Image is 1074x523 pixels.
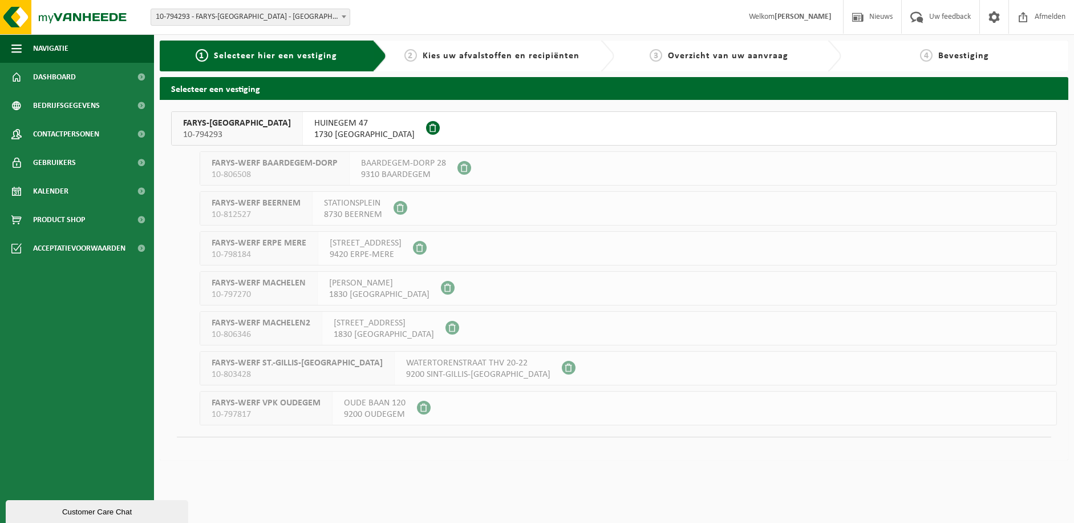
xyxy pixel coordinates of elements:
[212,158,338,169] span: FARYS-WERF BAARDEGEM-DORP
[212,289,306,300] span: 10-797270
[33,234,125,263] span: Acceptatievoorwaarden
[33,206,85,234] span: Product Shop
[314,118,415,129] span: HUINEGEM 47
[33,148,76,177] span: Gebruikers
[324,198,382,209] span: STATIONSPLEIN
[938,51,989,61] span: Bevestiging
[423,51,579,61] span: Kies uw afvalstoffen en recipiënten
[151,9,350,25] span: 10-794293 - FARYS-ASSE - ASSE
[344,397,406,409] span: OUDE BAAN 120
[171,111,1057,146] button: FARYS-[GEOGRAPHIC_DATA] 10-794293 HUINEGEM 471730 [GEOGRAPHIC_DATA]
[334,317,434,329] span: [STREET_ADDRESS]
[214,51,337,61] span: Selecteer hier een vestiging
[212,169,338,180] span: 10-806508
[33,91,100,120] span: Bedrijfsgegevens
[212,249,306,260] span: 10-798184
[404,49,417,62] span: 2
[212,397,321,409] span: FARYS-WERF VPK OUDEGEM
[212,409,321,420] span: 10-797817
[183,129,291,140] span: 10-794293
[324,209,382,220] span: 8730 BEERNEM
[775,13,832,21] strong: [PERSON_NAME]
[212,209,301,220] span: 10-812527
[33,120,99,148] span: Contactpersonen
[33,63,76,91] span: Dashboard
[33,34,68,63] span: Navigatie
[183,118,291,129] span: FARYS-[GEOGRAPHIC_DATA]
[6,498,191,523] iframe: chat widget
[160,77,1068,99] h2: Selecteer een vestiging
[212,329,310,340] span: 10-806346
[314,129,415,140] span: 1730 [GEOGRAPHIC_DATA]
[212,198,301,209] span: FARYS-WERF BEERNEM
[212,238,306,249] span: FARYS-WERF ERPE MERE
[406,357,550,369] span: WATERTORENSTRAAT THV 20-22
[344,409,406,420] span: 9200 OUDEGEM
[330,238,402,249] span: [STREET_ADDRESS]
[212,277,306,289] span: FARYS-WERF MACHELEN
[329,277,429,289] span: [PERSON_NAME]
[329,289,429,300] span: 1830 [GEOGRAPHIC_DATA]
[361,158,446,169] span: BAARDEGEM-DORP 28
[920,49,933,62] span: 4
[361,169,446,180] span: 9310 BAARDEGEM
[406,369,550,380] span: 9200 SINT-GILLIS-[GEOGRAPHIC_DATA]
[196,49,208,62] span: 1
[334,329,434,340] span: 1830 [GEOGRAPHIC_DATA]
[151,9,350,26] span: 10-794293 - FARYS-ASSE - ASSE
[212,357,383,369] span: FARYS-WERF ST.-GILLIS-[GEOGRAPHIC_DATA]
[668,51,788,61] span: Overzicht van uw aanvraag
[33,177,68,206] span: Kalender
[212,317,310,329] span: FARYS-WERF MACHELEN2
[330,249,402,260] span: 9420 ERPE-MERE
[650,49,662,62] span: 3
[212,369,383,380] span: 10-803428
